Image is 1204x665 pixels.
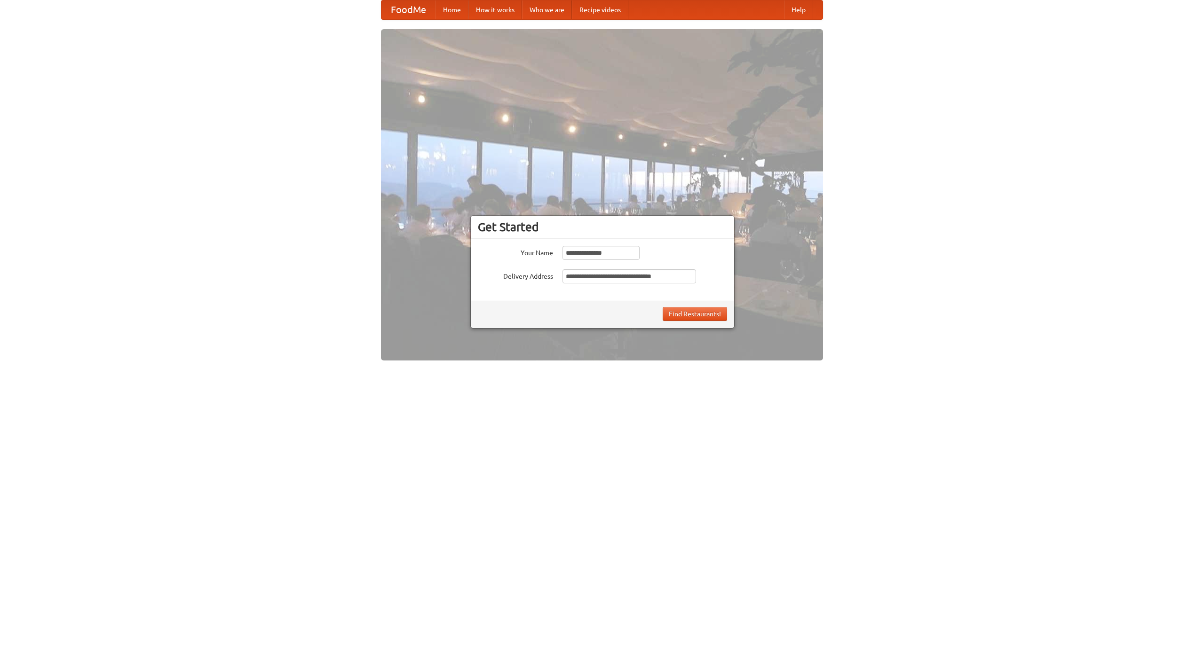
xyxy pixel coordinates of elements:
h3: Get Started [478,220,727,234]
a: Help [784,0,813,19]
label: Your Name [478,246,553,258]
a: Who we are [522,0,572,19]
a: FoodMe [381,0,436,19]
button: Find Restaurants! [663,307,727,321]
label: Delivery Address [478,269,553,281]
a: Recipe videos [572,0,628,19]
a: Home [436,0,468,19]
a: How it works [468,0,522,19]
